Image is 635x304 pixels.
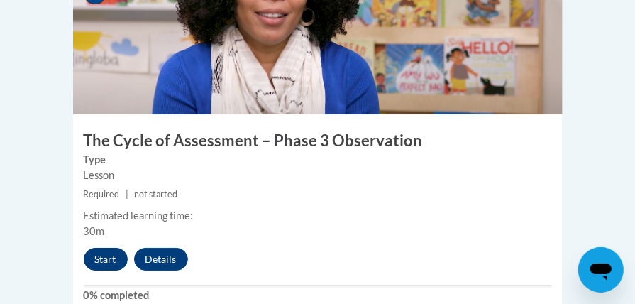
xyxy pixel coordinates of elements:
h3: The Cycle of Assessment – Phase 3 Observation [73,130,563,152]
button: Details [134,248,188,271]
span: | [126,189,128,200]
div: Lesson [84,168,552,183]
iframe: Button to launch messaging window [578,247,624,293]
div: Estimated learning time: [84,208,552,224]
span: Required [84,189,120,200]
span: not started [134,189,177,200]
button: Start [84,248,128,271]
label: Type [84,152,552,168]
label: 0% completed [84,288,552,303]
span: 30m [84,225,105,237]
